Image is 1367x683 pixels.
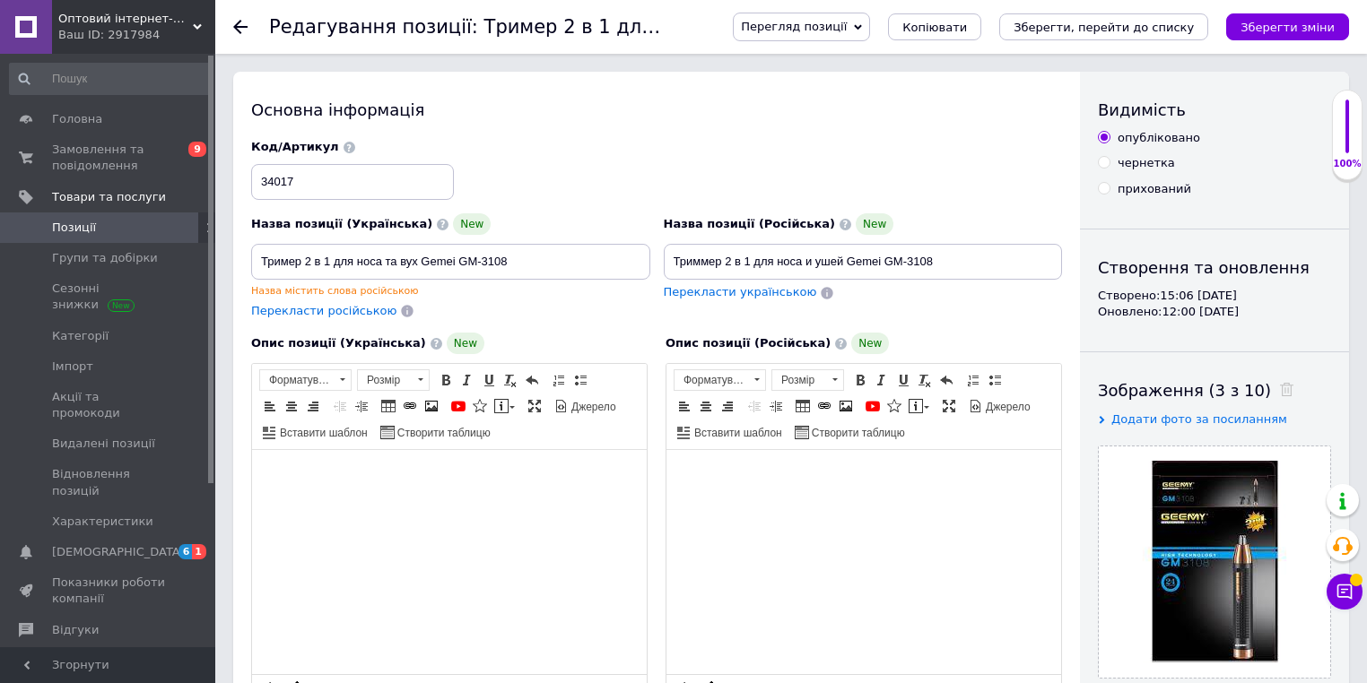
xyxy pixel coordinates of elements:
[1098,256,1331,279] div: Створення та оновлення
[888,13,981,40] button: Копіювати
[251,336,426,350] span: Опис позиції (Українська)
[549,370,569,390] a: Вставити/видалити нумерований список
[9,63,212,95] input: Пошук
[358,370,412,390] span: Розмір
[902,21,967,34] span: Копіювати
[330,396,350,416] a: Зменшити відступ
[352,396,371,416] a: Збільшити відступ
[447,333,484,354] span: New
[1332,90,1363,180] div: 100% Якість заповнення
[1111,412,1287,426] span: Додати фото за посиланням
[569,400,616,415] span: Джерело
[814,396,834,416] a: Вставити/Редагувати посилання (Ctrl+L)
[379,396,398,416] a: Таблиця
[52,359,93,375] span: Імпорт
[395,426,491,441] span: Створити таблицю
[479,370,499,390] a: Підкреслений (Ctrl+U)
[856,213,893,235] span: New
[457,370,477,390] a: Курсив (Ctrl+I)
[251,217,432,230] span: Назва позиції (Українська)
[863,396,883,416] a: Додати відео з YouTube
[792,422,908,442] a: Створити таблицю
[251,99,1062,121] div: Основна інформація
[936,370,956,390] a: Повернути (Ctrl+Z)
[1327,574,1363,610] button: Чат з покупцем
[771,369,844,391] a: Розмір
[52,142,166,174] span: Замовлення та повідомлення
[525,396,544,416] a: Максимізувати
[872,370,892,390] a: Курсив (Ctrl+I)
[836,396,856,416] a: Зображення
[52,189,166,205] span: Товари та послуги
[744,396,764,416] a: Зменшити відступ
[251,244,650,280] input: Наприклад, H&M жіноча сукня зелена 38 розмір вечірня максі з блискітками
[1241,21,1335,34] i: Зберегти зміни
[696,396,716,416] a: По центру
[448,396,468,416] a: Додати відео з YouTube
[664,217,836,230] span: Назва позиції (Російська)
[1333,158,1362,170] div: 100%
[52,622,99,638] span: Відгуки
[772,370,826,390] span: Розмір
[178,544,193,559] span: 6
[983,400,1031,415] span: Джерело
[906,396,932,416] a: Вставити повідомлення
[1226,13,1349,40] button: Зберегти зміни
[963,370,983,390] a: Вставити/видалити нумерований список
[675,396,694,416] a: По лівому краю
[966,396,1033,416] a: Джерело
[453,213,491,235] span: New
[793,396,813,416] a: Таблиця
[303,396,323,416] a: По правому краю
[52,389,166,421] span: Акції та промокоди
[718,396,737,416] a: По правому краю
[666,450,1061,674] iframe: Редактор, 481B8C4C-2273-4403-BE59-4A32B9177378
[884,396,904,416] a: Вставити іконку
[1118,155,1175,171] div: чернетка
[52,436,155,452] span: Видалені позиції
[52,281,166,313] span: Сезонні знижки
[470,396,490,416] a: Вставити іконку
[188,142,206,157] span: 9
[52,250,158,266] span: Групи та добірки
[251,140,339,153] span: Код/Артикул
[664,244,1063,280] input: Наприклад, H&M жіноча сукня зелена 38 розмір вечірня максі з блискітками
[552,396,619,416] a: Джерело
[492,396,518,416] a: Вставити повідомлення
[692,426,782,441] span: Вставити шаблон
[58,27,215,43] div: Ваш ID: 2917984
[1098,99,1331,121] div: Видимість
[260,396,280,416] a: По лівому краю
[741,20,847,33] span: Перегляд позиції
[850,370,870,390] a: Жирний (Ctrl+B)
[915,370,935,390] a: Видалити форматування
[985,370,1005,390] a: Вставити/видалити маркований список
[252,450,647,674] iframe: Редактор, A1F12359-38BA-4B4B-B3BF-D75D37578FF5
[251,304,396,317] span: Перекласти російською
[400,396,420,416] a: Вставити/Редагувати посилання (Ctrl+L)
[436,370,456,390] a: Жирний (Ctrl+B)
[192,544,206,559] span: 1
[52,111,102,127] span: Головна
[893,370,913,390] a: Підкреслений (Ctrl+U)
[1118,181,1191,197] div: прихований
[259,369,352,391] a: Форматування
[675,422,785,442] a: Вставити шаблон
[277,426,368,441] span: Вставити шаблон
[1098,288,1331,304] div: Створено: 15:06 [DATE]
[522,370,542,390] a: Повернути (Ctrl+Z)
[52,328,109,344] span: Категорії
[282,396,301,416] a: По центру
[260,422,370,442] a: Вставити шаблон
[1014,21,1194,34] i: Зберегти, перейти до списку
[766,396,786,416] a: Збільшити відступ
[570,370,590,390] a: Вставити/видалити маркований список
[664,285,817,298] span: Перекласти українською
[251,284,650,298] div: Назва містить слова російською
[675,370,748,390] span: Форматування
[378,422,493,442] a: Створити таблицю
[809,426,905,441] span: Створити таблицю
[666,336,831,350] span: Опис позиції (Російська)
[52,575,166,607] span: Показники роботи компанії
[58,11,193,27] span: Оптовий інтернет-магазин "Big Opt"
